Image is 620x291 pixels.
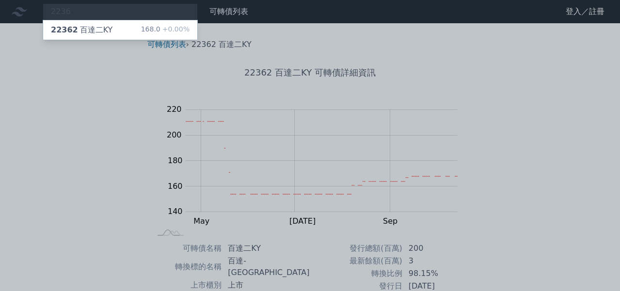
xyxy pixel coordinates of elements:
[51,24,112,36] div: 百達二KY
[51,25,78,34] span: 22362
[572,245,620,291] iframe: Chat Widget
[160,25,190,33] span: +0.00%
[141,24,190,36] div: 168.0
[572,245,620,291] div: 聊天小工具
[43,20,197,40] a: 22362百達二KY 168.0+0.00%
